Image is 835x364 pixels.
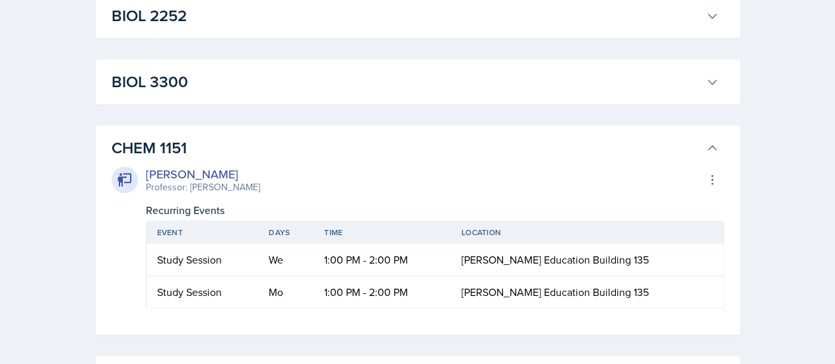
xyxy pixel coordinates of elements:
[157,284,248,300] div: Study Session
[314,276,451,308] td: 1:00 PM - 2:00 PM
[146,165,260,183] div: [PERSON_NAME]
[461,285,649,299] span: [PERSON_NAME] Education Building 135
[112,4,700,28] h3: BIOL 2252
[109,67,721,96] button: BIOL 3300
[109,133,721,163] button: CHEM 1151
[461,252,649,267] span: [PERSON_NAME] Education Building 135
[146,202,724,218] div: Recurring Events
[314,221,451,244] th: Time
[112,70,700,94] h3: BIOL 3300
[451,221,723,244] th: Location
[157,252,248,268] div: Study Session
[258,244,314,276] td: We
[258,276,314,308] td: Mo
[258,221,314,244] th: Days
[314,244,451,276] td: 1:00 PM - 2:00 PM
[109,1,721,30] button: BIOL 2252
[146,180,260,194] div: Professor: [PERSON_NAME]
[147,221,259,244] th: Event
[112,136,700,160] h3: CHEM 1151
